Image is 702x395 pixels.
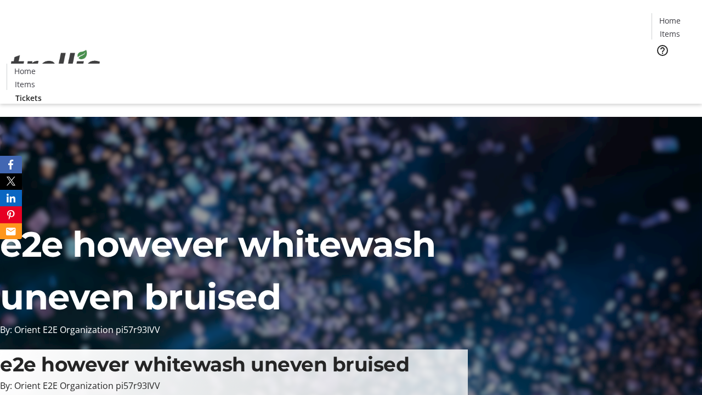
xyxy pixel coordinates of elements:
span: Tickets [660,64,687,75]
span: Tickets [15,92,42,104]
a: Tickets [652,64,695,75]
a: Tickets [7,92,50,104]
span: Home [659,15,681,26]
a: Items [7,78,42,90]
a: Home [652,15,687,26]
a: Home [7,65,42,77]
span: Home [14,65,36,77]
a: Items [652,28,687,39]
img: Orient E2E Organization pi57r93IVV's Logo [7,38,104,93]
span: Items [660,28,680,39]
button: Help [652,39,673,61]
span: Items [15,78,35,90]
